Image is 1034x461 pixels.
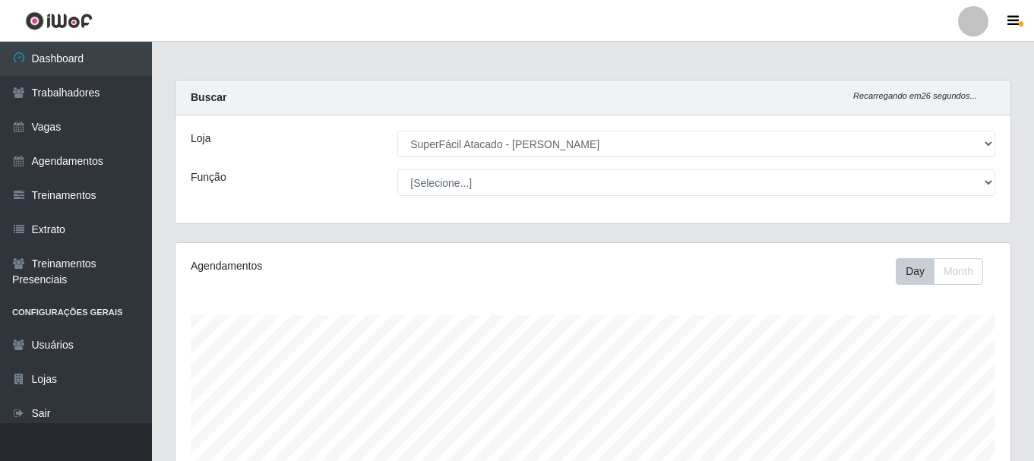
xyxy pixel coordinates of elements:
[853,91,977,100] i: Recarregando em 26 segundos...
[896,258,934,285] button: Day
[896,258,995,285] div: Toolbar with button groups
[191,91,226,103] strong: Buscar
[25,11,93,30] img: CoreUI Logo
[191,258,513,274] div: Agendamentos
[191,169,226,185] label: Função
[191,131,210,147] label: Loja
[896,258,983,285] div: First group
[934,258,983,285] button: Month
